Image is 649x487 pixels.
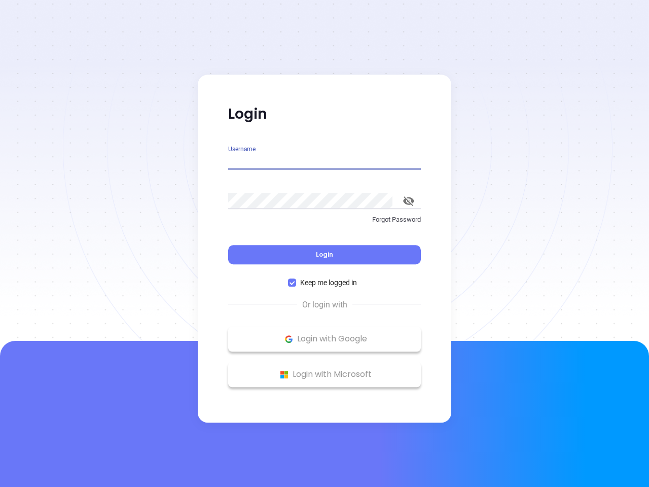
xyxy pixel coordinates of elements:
[233,367,416,382] p: Login with Microsoft
[228,146,256,152] label: Username
[228,326,421,352] button: Google Logo Login with Google
[228,215,421,225] p: Forgot Password
[396,189,421,213] button: toggle password visibility
[278,368,291,381] img: Microsoft Logo
[228,105,421,123] p: Login
[233,331,416,346] p: Login with Google
[228,215,421,233] a: Forgot Password
[282,333,295,345] img: Google Logo
[316,250,333,259] span: Login
[296,277,361,288] span: Keep me logged in
[228,245,421,264] button: Login
[297,299,352,311] span: Or login with
[228,362,421,387] button: Microsoft Logo Login with Microsoft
